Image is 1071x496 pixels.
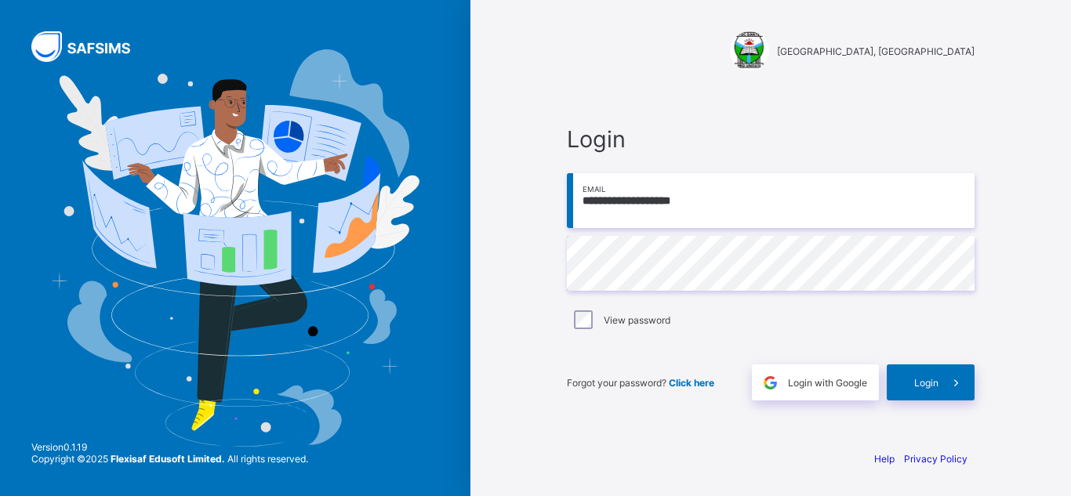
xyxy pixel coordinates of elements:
span: Forgot your password? [567,377,714,389]
span: Login [567,125,975,153]
span: [GEOGRAPHIC_DATA], [GEOGRAPHIC_DATA] [777,45,975,57]
span: Login [914,377,938,389]
label: View password [604,314,670,326]
span: Version 0.1.19 [31,441,308,453]
strong: Flexisaf Edusoft Limited. [111,453,225,465]
img: Hero Image [51,49,420,446]
img: google.396cfc9801f0270233282035f929180a.svg [761,374,779,392]
img: SAFSIMS Logo [31,31,149,62]
a: Help [874,453,895,465]
a: Privacy Policy [904,453,968,465]
span: Login with Google [788,377,867,389]
a: Click here [669,377,714,389]
span: Copyright © 2025 All rights reserved. [31,453,308,465]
